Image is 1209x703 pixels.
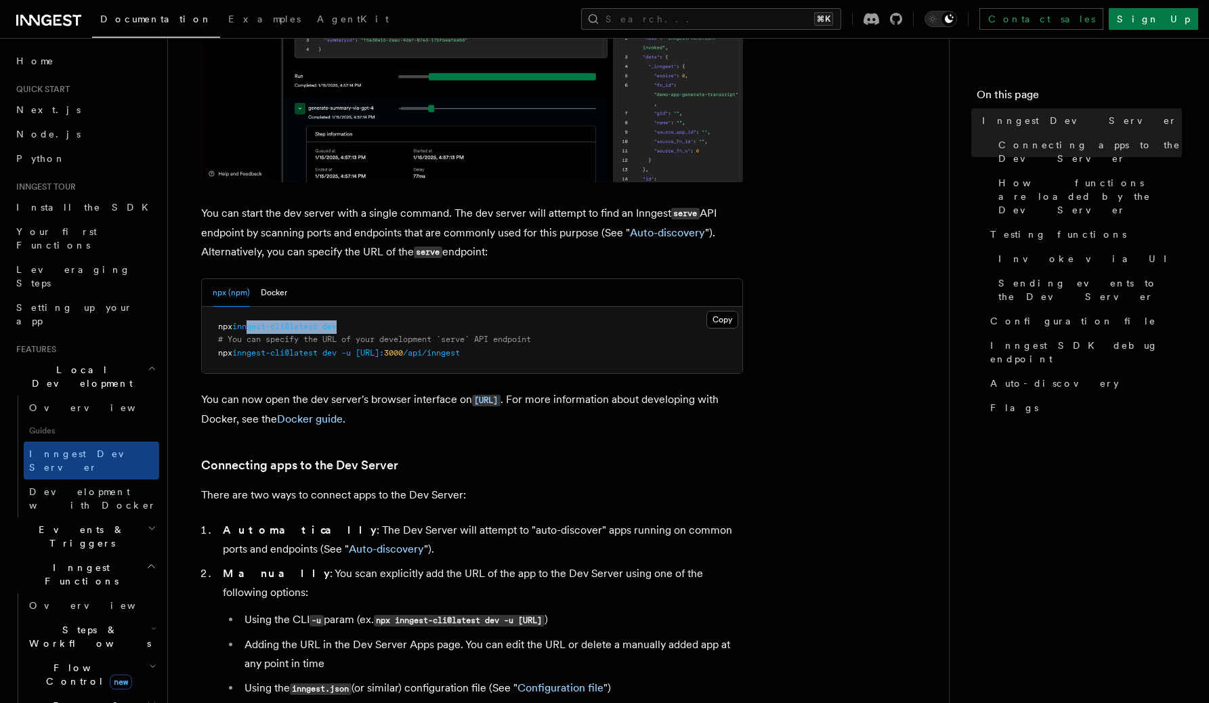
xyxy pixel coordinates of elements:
[232,348,318,358] span: inngest-cli@latest
[201,204,743,262] p: You can start the dev server with a single command. The dev server will attempt to find an Innges...
[11,561,146,588] span: Inngest Functions
[11,295,159,333] a: Setting up your app
[201,486,743,505] p: There are two ways to connect apps to the Dev Server:
[219,564,743,698] li: : You scan explicitly add the URL of the app to the Dev Server using one of the following options:
[240,610,743,630] li: Using the CLI param (ex. )
[223,524,377,536] strong: Automatically
[472,393,501,406] a: [URL]
[201,456,398,475] a: Connecting apps to the Dev Server
[11,517,159,555] button: Events & Triggers
[29,486,156,511] span: Development with Docker
[998,276,1182,303] span: Sending events to the Dev Server
[24,442,159,480] a: Inngest Dev Server
[16,54,54,68] span: Home
[24,623,151,650] span: Steps & Workflows
[349,542,424,555] a: Auto-discovery
[11,219,159,257] a: Your first Functions
[11,344,56,355] span: Features
[29,600,169,611] span: Overview
[990,314,1156,328] span: Configuration file
[671,208,700,219] code: serve
[218,322,232,331] span: npx
[993,271,1182,309] a: Sending events to the Dev Server
[11,49,159,73] a: Home
[16,226,97,251] span: Your first Functions
[979,8,1103,30] a: Contact sales
[985,333,1182,371] a: Inngest SDK debug endpoint
[240,679,743,698] li: Using the (or similar) configuration file (See " ")
[925,11,957,27] button: Toggle dark mode
[985,396,1182,420] a: Flags
[201,390,743,429] p: You can now open the dev server's browser interface on . For more information about developing wi...
[322,348,337,358] span: dev
[24,618,159,656] button: Steps & Workflows
[16,264,131,289] span: Leveraging Steps
[24,593,159,618] a: Overview
[16,153,66,164] span: Python
[24,396,159,420] a: Overview
[581,8,841,30] button: Search...⌘K
[630,226,705,239] a: Auto-discovery
[990,401,1038,414] span: Flags
[24,480,159,517] a: Development with Docker
[213,279,250,307] button: npx (npm)
[977,108,1182,133] a: Inngest Dev Server
[11,523,148,550] span: Events & Triggers
[11,98,159,122] a: Next.js
[24,420,159,442] span: Guides
[16,202,156,213] span: Install the SDK
[29,402,169,413] span: Overview
[218,348,232,358] span: npx
[100,14,212,24] span: Documentation
[990,228,1126,241] span: Testing functions
[11,257,159,295] a: Leveraging Steps
[706,311,738,328] button: Copy
[11,84,70,95] span: Quick start
[341,348,351,358] span: -u
[11,363,148,390] span: Local Development
[414,247,442,258] code: serve
[11,122,159,146] a: Node.js
[985,222,1182,247] a: Testing functions
[1109,8,1198,30] a: Sign Up
[317,14,389,24] span: AgentKit
[220,4,309,37] a: Examples
[985,371,1182,396] a: Auto-discovery
[993,247,1182,271] a: Invoke via UI
[322,322,337,331] span: dev
[290,683,352,695] code: inngest.json
[11,195,159,219] a: Install the SDK
[11,555,159,593] button: Inngest Functions
[110,675,132,689] span: new
[998,138,1182,165] span: Connecting apps to the Dev Server
[232,322,318,331] span: inngest-cli@latest
[384,348,403,358] span: 3000
[985,309,1182,333] a: Configuration file
[11,358,159,396] button: Local Development
[998,176,1182,217] span: How functions are loaded by the Dev Server
[993,171,1182,222] a: How functions are loaded by the Dev Server
[517,681,603,694] a: Configuration file
[29,448,145,473] span: Inngest Dev Server
[11,396,159,517] div: Local Development
[261,279,287,307] button: Docker
[240,635,743,673] li: Adding the URL in the Dev Server Apps page. You can edit the URL or delete a manually added app a...
[982,114,1177,127] span: Inngest Dev Server
[309,4,397,37] a: AgentKit
[977,87,1182,108] h4: On this page
[219,521,743,559] li: : The Dev Server will attempt to "auto-discover" apps running on common ports and endpoints (See ...
[277,412,343,425] a: Docker guide
[472,395,501,406] code: [URL]
[24,656,159,694] button: Flow Controlnew
[92,4,220,38] a: Documentation
[998,252,1179,265] span: Invoke via UI
[16,104,81,115] span: Next.js
[993,133,1182,171] a: Connecting apps to the Dev Server
[403,348,460,358] span: /api/inngest
[814,12,833,26] kbd: ⌘K
[310,615,324,626] code: -u
[24,661,149,688] span: Flow Control
[16,129,81,140] span: Node.js
[16,302,133,326] span: Setting up your app
[990,377,1119,390] span: Auto-discovery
